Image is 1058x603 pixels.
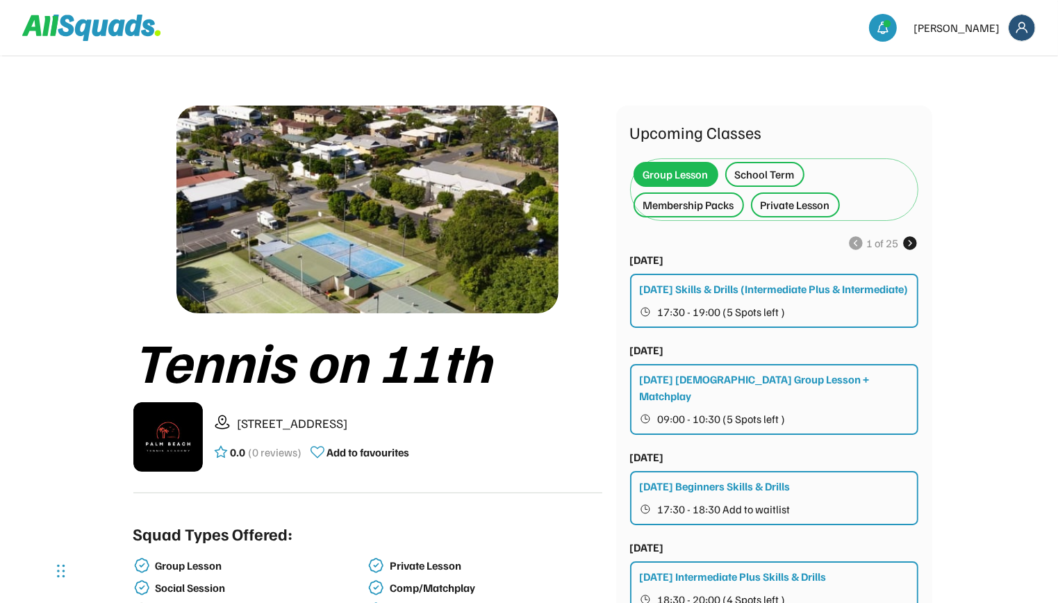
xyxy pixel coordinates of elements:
div: Membership Packs [643,197,734,213]
div: Private Lesson [390,559,600,572]
div: [DATE] [630,251,664,268]
div: [DATE] Skills & Drills (Intermediate Plus & Intermediate) [640,281,909,297]
div: Group Lesson [643,166,709,183]
img: check-verified-01.svg [367,579,384,596]
div: [DATE] [630,342,664,358]
img: Frame%2018.svg [1009,15,1035,41]
img: bell-03%20%281%29.svg [876,21,890,35]
span: 09:00 - 10:30 (5 Spots left ) [658,413,786,424]
div: Group Lesson [156,559,365,572]
div: Upcoming Classes [630,119,918,144]
img: check-verified-01.svg [367,557,384,574]
div: Private Lesson [761,197,830,213]
div: School Term [735,166,795,183]
span: 17:30 - 19:00 (5 Spots left ) [658,306,786,317]
div: [DATE] [630,449,664,465]
div: [PERSON_NAME] [914,19,1000,36]
div: [STREET_ADDRESS] [238,414,602,433]
button: 09:00 - 10:30 (5 Spots left ) [640,410,910,428]
div: [DATE] Beginners Skills & Drills [640,478,791,495]
img: check-verified-01.svg [133,579,150,596]
span: 17:30 - 18:30 Add to waitlist [658,504,791,515]
div: [DATE] Intermediate Plus Skills & Drills [640,568,827,585]
img: check-verified-01.svg [133,557,150,574]
div: Add to favourites [327,444,410,461]
div: (0 reviews) [249,444,302,461]
div: 0.0 [231,444,246,461]
img: 1000017423.png [176,106,559,313]
button: 17:30 - 19:00 (5 Spots left ) [640,303,910,321]
div: Tennis on 11th [133,330,602,391]
div: Squad Types Offered: [133,521,293,546]
div: Comp/Matchplay [390,581,600,595]
div: Social Session [156,581,365,595]
img: IMG_2979.png [133,402,203,472]
div: [DATE] [630,539,664,556]
div: [DATE] [DEMOGRAPHIC_DATA] Group Lesson + Matchplay [640,371,910,404]
button: 17:30 - 18:30 Add to waitlist [640,500,910,518]
div: 1 of 25 [867,235,899,251]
